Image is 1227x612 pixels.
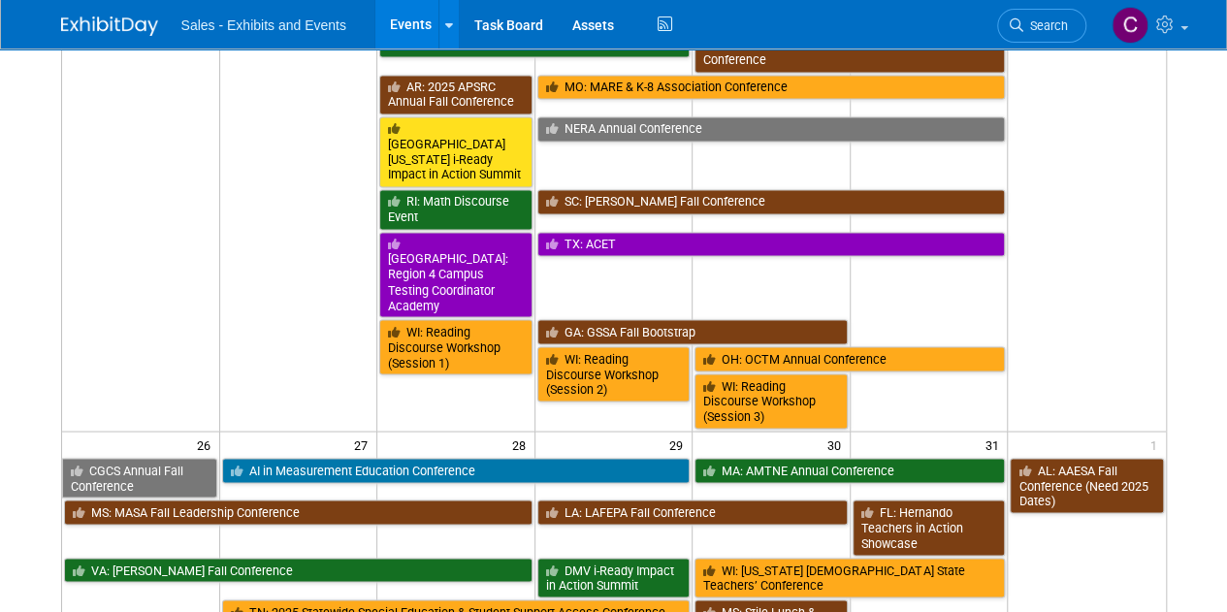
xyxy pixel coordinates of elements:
span: 27 [352,432,376,456]
span: 31 [983,432,1007,456]
a: Search [997,9,1086,43]
a: MS: [MEDICAL_DATA] and Related Concerns Conference [694,32,1005,72]
a: AR: 2025 APSRC Annual Fall Conference [379,75,533,114]
span: 26 [195,432,219,456]
span: 1 [1148,432,1166,456]
a: RI: Math Discourse Event [379,189,533,229]
a: VA: [PERSON_NAME] Fall Conference [64,558,533,583]
a: WI: Reading Discourse Workshop (Session 2) [537,346,691,402]
a: TX: ACET [537,232,1006,257]
a: NERA Annual Conference [537,116,1006,142]
span: 30 [825,432,850,456]
a: SC: [PERSON_NAME] Fall Conference [537,189,1006,214]
a: GA: GSSA Fall Bootstrap [537,319,848,344]
span: Search [1023,18,1068,33]
span: 29 [667,432,692,456]
img: Christine Lurz [1112,7,1148,44]
a: AL: AAESA Fall Conference (Need 2025 Dates) [1010,458,1163,513]
span: Sales - Exhibits and Events [181,17,346,33]
a: FL: Hernando Teachers in Action Showcase [853,499,1006,555]
a: AI in Measurement Education Conference [222,458,691,483]
a: WI: Reading Discourse Workshop (Session 1) [379,319,533,374]
a: WI: [US_STATE] [DEMOGRAPHIC_DATA] State Teachers’ Conference [694,558,1005,597]
span: 28 [510,432,534,456]
a: WI: Reading Discourse Workshop (Session 3) [694,373,848,429]
img: ExhibitDay [61,16,158,36]
a: MO: MARE & K-8 Association Conference [537,75,1006,100]
a: [GEOGRAPHIC_DATA][US_STATE] i-Ready Impact in Action Summit [379,116,533,187]
a: CGCS Annual Fall Conference [62,458,217,498]
a: OH: OCTM Annual Conference [694,346,1005,371]
a: MS: MASA Fall Leadership Conference [64,499,533,525]
a: DMV i-Ready Impact in Action Summit [537,558,691,597]
a: LA: LAFEPA Fall Conference [537,499,848,525]
a: MA: AMTNE Annual Conference [694,458,1005,483]
a: [GEOGRAPHIC_DATA]: Region 4 Campus Testing Coordinator Academy [379,232,533,318]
